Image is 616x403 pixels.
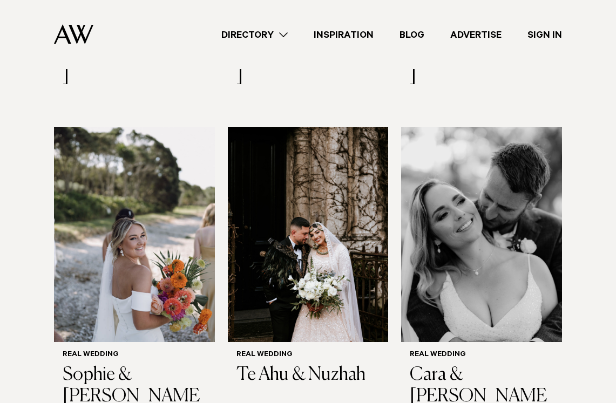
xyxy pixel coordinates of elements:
h6: Real Wedding [236,351,380,360]
h6: Real Wedding [63,351,206,360]
img: Real Wedding | Te Ahu & Nuzhah [228,127,389,342]
a: Sign In [515,28,575,42]
a: Real Wedding | Te Ahu & Nuzhah Real Wedding Te Ahu & Nuzhah [228,127,389,395]
img: Auckland Weddings Logo [54,24,93,44]
h3: Te Ahu & Nuzhah [236,364,380,386]
a: Directory [208,28,301,42]
a: Inspiration [301,28,387,42]
img: Real Wedding | Sophie & George [54,127,215,342]
a: Blog [387,28,437,42]
h6: Real Wedding [410,351,553,360]
img: Real Wedding | Cara & Dennis [401,127,562,342]
a: Advertise [437,28,515,42]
